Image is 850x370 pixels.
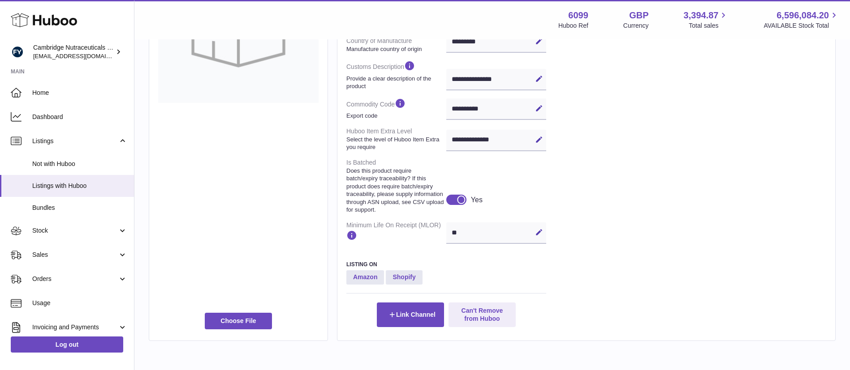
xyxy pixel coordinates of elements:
[32,226,118,235] span: Stock
[777,9,829,21] span: 6,596,084.20
[32,204,127,212] span: Bundles
[346,270,384,285] strong: Amazon
[32,251,118,259] span: Sales
[377,302,444,327] button: Link Channel
[33,43,114,60] div: Cambridge Nutraceuticals Ltd
[684,9,719,21] span: 3,394.87
[471,195,483,205] div: Yes
[32,182,127,190] span: Listings with Huboo
[33,52,132,60] span: [EMAIL_ADDRESS][DOMAIN_NAME]
[32,89,127,97] span: Home
[346,217,446,247] dt: Minimum Life On Receipt (MLOR)
[623,21,649,30] div: Currency
[689,21,729,30] span: Total sales
[346,112,444,120] strong: Export code
[11,45,24,59] img: internalAdmin-6099@internal.huboo.com
[684,9,729,30] a: 3,394.87 Total sales
[32,160,127,168] span: Not with Huboo
[346,94,446,123] dt: Commodity Code
[32,323,118,332] span: Invoicing and Payments
[629,9,648,21] strong: GBP
[568,9,588,21] strong: 6099
[11,336,123,353] a: Log out
[346,123,446,155] dt: Huboo Item Extra Level
[32,137,118,145] span: Listings
[558,21,588,30] div: Huboo Ref
[346,75,444,90] strong: Provide a clear description of the product
[346,155,446,217] dt: Is Batched
[386,270,422,285] strong: Shopify
[346,33,446,56] dt: Country of Manufacture
[764,21,839,30] span: AVAILABLE Stock Total
[449,302,516,327] button: Can't Remove from Huboo
[32,299,127,307] span: Usage
[346,45,444,53] strong: Manufacture country of origin
[346,56,446,94] dt: Customs Description
[346,136,444,151] strong: Select the level of Huboo Item Extra you require
[32,113,127,121] span: Dashboard
[205,313,272,329] span: Choose File
[32,275,118,283] span: Orders
[764,9,839,30] a: 6,596,084.20 AVAILABLE Stock Total
[346,167,444,214] strong: Does this product require batch/expiry traceability? If this product does require batch/expiry tr...
[346,261,546,268] h3: Listing On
